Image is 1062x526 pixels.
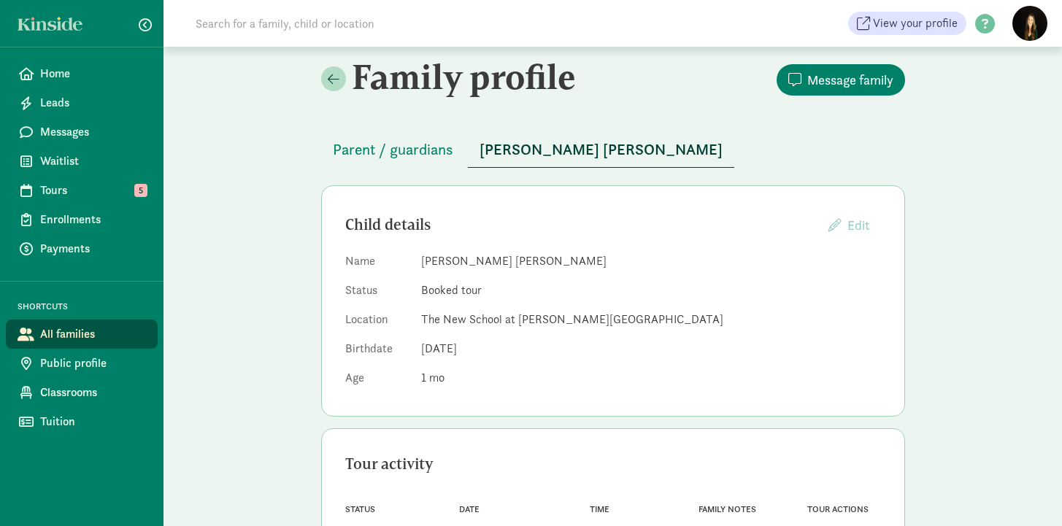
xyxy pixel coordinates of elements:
button: [PERSON_NAME] [PERSON_NAME] [468,132,734,168]
button: Parent / guardians [321,132,465,167]
span: Public profile [40,355,146,372]
a: Classrooms [6,378,158,407]
dd: The New School at [PERSON_NAME][GEOGRAPHIC_DATA] [421,311,881,328]
div: Tour activity [345,452,881,476]
span: Tours [40,182,146,199]
span: Date [459,504,480,514]
a: Enrollments [6,205,158,234]
input: Search for a family, child or location [187,9,596,38]
a: [PERSON_NAME] [PERSON_NAME] [468,142,734,158]
a: Parent / guardians [321,142,465,158]
dt: Status [345,282,409,305]
span: 5 [134,184,147,197]
a: Tuition [6,407,158,436]
span: Time [590,504,609,514]
span: [PERSON_NAME] [PERSON_NAME] [480,138,723,161]
span: Home [40,65,146,82]
span: Tour actions [807,504,869,514]
dd: Booked tour [421,282,881,299]
dt: Birthdate [345,340,409,363]
button: Message family [777,64,905,96]
div: Child details [345,213,817,236]
a: Public profile [6,349,158,378]
span: 1 [421,370,445,385]
dd: [PERSON_NAME] [PERSON_NAME] [421,252,881,270]
dt: Age [345,369,409,392]
span: Status [345,504,375,514]
dt: Name [345,252,409,276]
a: View your profile [848,12,966,35]
a: All families [6,320,158,349]
dt: Location [345,311,409,334]
span: All families [40,325,146,343]
a: Messages [6,117,158,147]
a: Tours 5 [6,176,158,205]
iframe: Chat Widget [989,456,1062,526]
span: Enrollments [40,211,146,228]
span: Messages [40,123,146,141]
a: Home [6,59,158,88]
span: Message family [807,70,893,90]
a: Leads [6,88,158,117]
span: Leads [40,94,146,112]
h2: Family profile [321,56,610,97]
span: Parent / guardians [333,138,453,161]
span: Classrooms [40,384,146,401]
span: Tuition [40,413,146,430]
span: Edit [847,217,869,233]
button: Edit [817,209,881,241]
span: Payments [40,240,146,258]
span: Waitlist [40,152,146,170]
a: Payments [6,234,158,263]
a: Waitlist [6,147,158,176]
span: [DATE] [421,341,457,356]
span: Family notes [699,504,756,514]
span: View your profile [873,15,958,32]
